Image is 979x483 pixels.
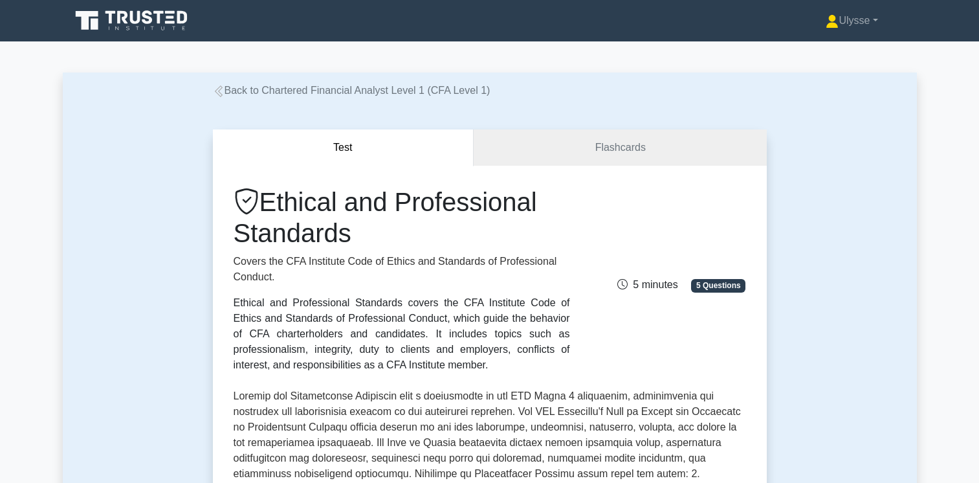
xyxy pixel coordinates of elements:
[213,129,474,166] button: Test
[234,254,570,285] p: Covers the CFA Institute Code of Ethics and Standards of Professional Conduct.
[617,279,677,290] span: 5 minutes
[691,279,745,292] span: 5 Questions
[795,8,908,34] a: Ulysse
[213,85,490,96] a: Back to Chartered Financial Analyst Level 1 (CFA Level 1)
[474,129,766,166] a: Flashcards
[234,295,570,373] div: Ethical and Professional Standards covers the CFA Institute Code of Ethics and Standards of Profe...
[234,186,570,249] h1: Ethical and Professional Standards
